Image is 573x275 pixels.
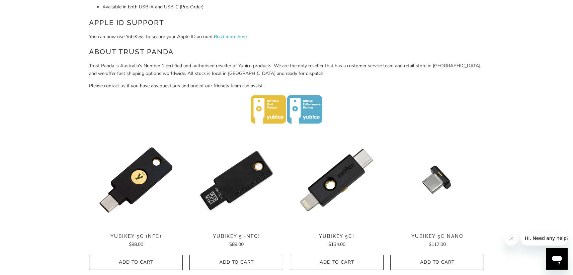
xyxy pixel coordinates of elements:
[89,255,183,270] button: Add to Cart
[397,260,477,265] span: Add to Cart
[89,234,183,248] a: YubiKey 5C (NFC) $98.00
[89,133,183,227] a: YubiKey 5C (NFC) - Trust Panda YubiKey 5C (NFC) - Trust Panda
[129,241,143,248] span: $98.00
[96,260,176,265] span: Add to Cart
[328,241,345,248] span: $134.00
[189,234,283,239] span: YubiKey 5 (NFC)
[89,62,484,77] p: Trust Panda is Australia's Number 1 certified and authorised reseller of Yubico products. We are ...
[297,260,377,265] span: Add to Cart
[390,133,484,227] a: YubiKey 5C Nano - Trust Panda YubiKey 5C Nano - Trust Panda
[189,133,283,227] img: YubiKey 5 (NFC) - Trust Panda
[390,255,484,270] button: Add to Cart
[390,133,484,227] img: YubiKey 5C Nano - Trust Panda
[429,241,446,248] span: $117.00
[189,133,283,227] a: YubiKey 5 (NFC) - Trust Panda YubiKey 5 (NFC) - Trust Panda
[4,5,48,10] span: Hi. Need any help?
[290,255,384,270] button: Add to Cart
[290,234,384,248] a: YubiKey 5Ci $134.00
[290,133,384,227] img: YubiKey 5Ci - Trust Panda
[89,82,484,90] p: Please contact us if you have any questions and one of our friendly team can assist.
[546,248,568,270] iframe: Button to launch messaging window
[214,33,247,40] a: Read more here
[390,234,484,248] a: YubiKey 5C Nano $117.00
[89,17,484,28] h2: Apple ID Support
[89,33,484,40] p: You can now use YubiKeys to secure your Apple ID account. .
[189,234,283,248] a: YubiKey 5 (NFC) $89.00
[89,47,484,57] h2: About Trust Panda
[89,234,183,239] span: YubiKey 5C (NFC)
[505,232,518,246] iframe: Close message
[102,3,484,11] li: Available in both USB-A and USB-C (Pre-Order)
[290,133,384,227] a: YubiKey 5Ci - Trust Panda YubiKey 5Ci - Trust Panda
[189,255,283,270] button: Add to Cart
[229,241,244,248] span: $89.00
[89,133,183,227] img: YubiKey 5C (NFC) - Trust Panda
[196,260,276,265] span: Add to Cart
[390,234,484,239] span: YubiKey 5C Nano
[290,234,384,239] span: YubiKey 5Ci
[521,231,568,246] iframe: Message from company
